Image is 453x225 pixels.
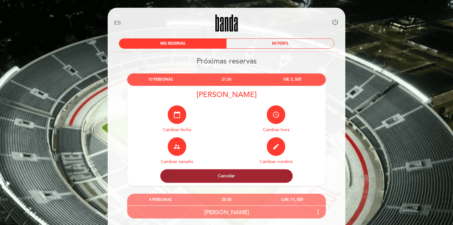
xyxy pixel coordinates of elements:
span: Cambiar tamaño [161,159,193,164]
i: power_settings_new [331,18,339,26]
div: [PERSON_NAME] [127,90,326,99]
i: edit [272,143,280,150]
span: Cambiar fecha [163,127,191,132]
span: Cambiar nombre [260,159,293,164]
div: 21:30 [193,74,259,85]
div: 10 PERSONAS [127,74,193,85]
i: more_vert [314,209,322,216]
a: Banda [188,15,265,32]
span: Cambiar hora [263,127,289,132]
button: supervisor_account [168,137,186,156]
span: [PERSON_NAME] [204,209,249,216]
button: edit [267,137,285,156]
div: MI PERFIL [226,39,334,48]
i: supervisor_account [173,143,181,150]
h2: Próximas reservas [107,57,346,66]
div: LUN. 11, SEP. [260,194,326,205]
i: access_time [272,111,280,118]
div: MIS RESERVAS [119,39,226,48]
i: calendar_today [173,111,181,118]
button: access_time [267,105,285,124]
div: 4 PERSONAS [127,194,193,205]
button: calendar_today [168,105,186,124]
button: power_settings_new [331,18,339,28]
div: VIE. 5, SEP. [260,74,326,85]
button: Cancelar [160,169,293,183]
div: 20:30 [193,194,259,205]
